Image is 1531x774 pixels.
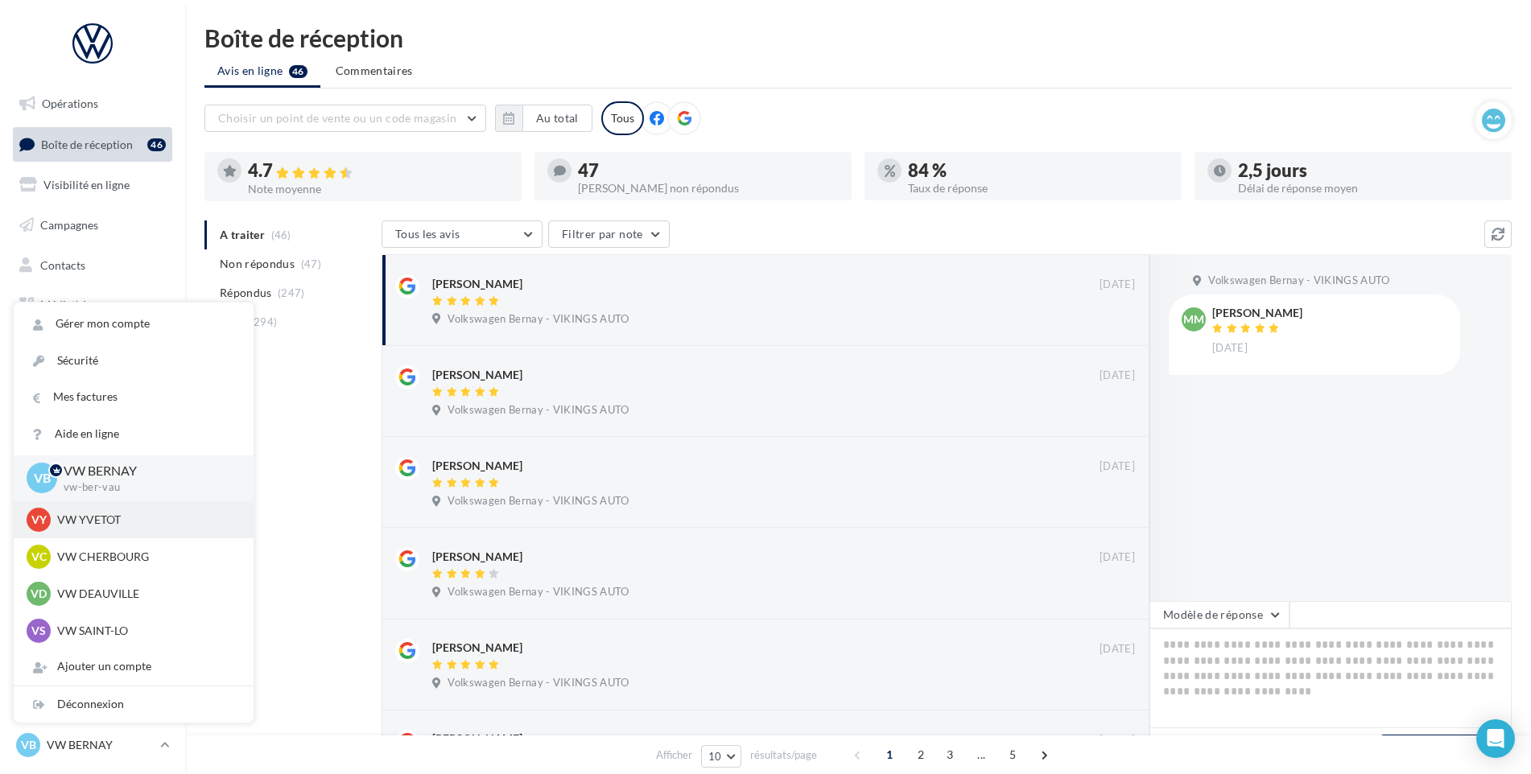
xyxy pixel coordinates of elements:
span: (47) [301,257,321,270]
span: [DATE] [1100,368,1135,383]
span: Médiathèque [40,298,106,311]
button: Choisir un point de vente ou un code magasin [204,105,486,132]
p: vw-ber-vau [64,480,228,495]
span: Volkswagen Bernay - VIKINGS AUTO [1208,274,1389,288]
a: Médiathèque [10,288,175,322]
button: Tous les avis [382,220,543,248]
span: [DATE] [1100,733,1135,747]
div: [PERSON_NAME] [432,367,522,383]
a: Visibilité en ligne [10,168,175,202]
span: Campagnes [40,218,98,232]
span: VC [31,549,47,565]
span: 2 [908,742,934,768]
a: Sécurité [14,343,254,379]
span: Volkswagen Bernay - VIKINGS AUTO [448,585,629,599]
div: Open Intercom Messenger [1476,719,1515,758]
span: Afficher [656,747,692,763]
div: [PERSON_NAME] [432,731,522,747]
div: Ajouter un compte [14,648,254,685]
span: VD [31,586,47,602]
div: Taux de réponse [908,183,1169,194]
a: Calendrier [10,328,175,362]
span: [DATE] [1100,459,1135,474]
button: Au total [522,105,592,132]
div: [PERSON_NAME] [432,458,522,474]
span: Commentaires [336,63,413,79]
span: Boîte de réception [41,137,133,150]
div: [PERSON_NAME] [432,276,522,292]
button: 10 [701,745,742,768]
span: [DATE] [1212,341,1248,356]
span: VY [31,512,47,528]
span: (294) [250,315,278,328]
div: 84 % [908,162,1169,179]
span: Choisir un point de vente ou un code magasin [218,111,456,125]
a: VB VW BERNAY [13,730,172,760]
span: 10 [708,750,722,763]
button: Modèle de réponse [1149,601,1290,628]
p: VW CHERBOURG [57,549,234,565]
a: PLV et print personnalisable [10,368,175,416]
div: [PERSON_NAME] non répondus [578,183,839,194]
a: Opérations [10,87,175,121]
div: 2,5 jours [1238,162,1499,179]
span: Volkswagen Bernay - VIKINGS AUTO [448,312,629,327]
span: Visibilité en ligne [43,178,130,191]
a: Aide en ligne [14,416,254,452]
span: MM [1183,311,1204,327]
span: (247) [278,286,305,299]
a: Mes factures [14,379,254,415]
p: VW DEAUVILLE [57,586,234,602]
div: [PERSON_NAME] [1212,307,1302,319]
span: 3 [937,742,963,768]
span: [DATE] [1100,278,1135,292]
div: [PERSON_NAME] [432,640,522,656]
button: Filtrer par note [548,220,670,248]
a: Gérer mon compte [14,306,254,342]
button: Au total [495,105,592,132]
a: Campagnes DataOnDemand [10,422,175,469]
div: [PERSON_NAME] [432,549,522,565]
span: Contacts [40,257,85,271]
span: résultats/page [750,747,817,763]
span: 1 [877,742,902,768]
span: Volkswagen Bernay - VIKINGS AUTO [448,494,629,508]
span: Tous les avis [395,227,460,241]
div: 4.7 [248,162,509,180]
span: VB [34,469,51,488]
p: VW SAINT-LO [57,623,234,639]
p: VW BERNAY [64,462,228,480]
span: ... [968,742,994,768]
span: Répondus [220,285,272,301]
div: 46 [147,138,166,151]
span: Opérations [42,97,98,110]
a: Boîte de réception46 [10,127,175,162]
div: Déconnexion [14,686,254,723]
span: VS [31,623,46,639]
a: Campagnes [10,208,175,242]
span: [DATE] [1100,642,1135,657]
span: [DATE] [1100,550,1135,565]
span: Volkswagen Bernay - VIKINGS AUTO [448,403,629,418]
div: Délai de réponse moyen [1238,183,1499,194]
div: Boîte de réception [204,26,1512,50]
span: 5 [1000,742,1025,768]
p: VW YVETOT [57,512,234,528]
span: Non répondus [220,256,295,272]
div: Note moyenne [248,183,509,195]
div: 47 [578,162,839,179]
p: VW BERNAY [47,737,154,753]
div: Tous [601,101,644,135]
span: Volkswagen Bernay - VIKINGS AUTO [448,676,629,690]
span: VB [21,737,36,753]
a: Contacts [10,249,175,282]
